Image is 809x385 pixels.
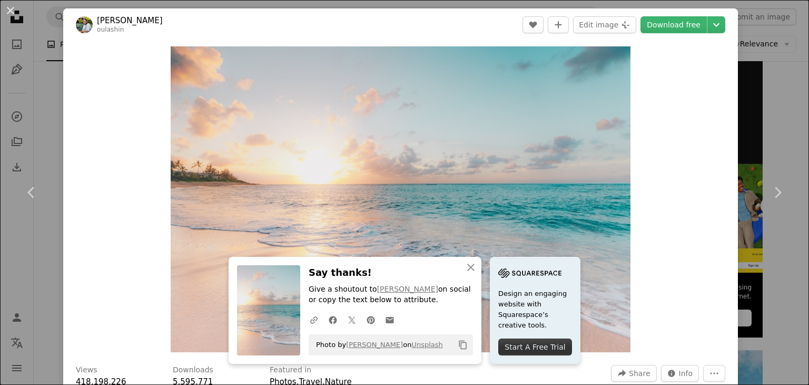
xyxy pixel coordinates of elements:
button: Share this image [611,365,656,382]
img: seashore during golden hour [171,46,630,352]
button: Zoom in on this image [171,46,630,352]
button: Like [522,16,544,33]
button: Choose download size [707,16,725,33]
button: Edit image [573,16,636,33]
span: Share [629,365,650,381]
a: oulashin [97,26,124,33]
button: More Actions [703,365,725,382]
a: Share on Pinterest [361,309,380,330]
span: Photo by on [311,336,443,353]
button: Copy to clipboard [454,336,472,354]
span: Design an engaging website with Squarespace’s creative tools. [498,288,572,331]
h3: Views [76,365,97,376]
span: Info [679,365,693,381]
a: [PERSON_NAME] [97,15,163,26]
button: Stats about this image [661,365,699,382]
a: [PERSON_NAME] [346,341,403,349]
img: file-1705255347840-230a6ab5bca9image [498,265,561,281]
a: Share over email [380,309,399,330]
a: [PERSON_NAME] [377,285,438,294]
h3: Say thanks! [309,265,473,281]
h3: Downloads [173,365,213,376]
button: Add to Collection [548,16,569,33]
p: Give a shoutout to on social or copy the text below to attribute. [309,285,473,306]
h3: Featured in [270,365,311,376]
a: Next [746,142,809,243]
a: Share on Facebook [323,309,342,330]
img: Go to Sean Oulashin's profile [76,16,93,33]
a: Design an engaging website with Squarespace’s creative tools.Start A Free Trial [490,257,580,364]
a: Download free [640,16,707,33]
a: Share on Twitter [342,309,361,330]
div: Start A Free Trial [498,339,572,355]
a: Unsplash [411,341,442,349]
